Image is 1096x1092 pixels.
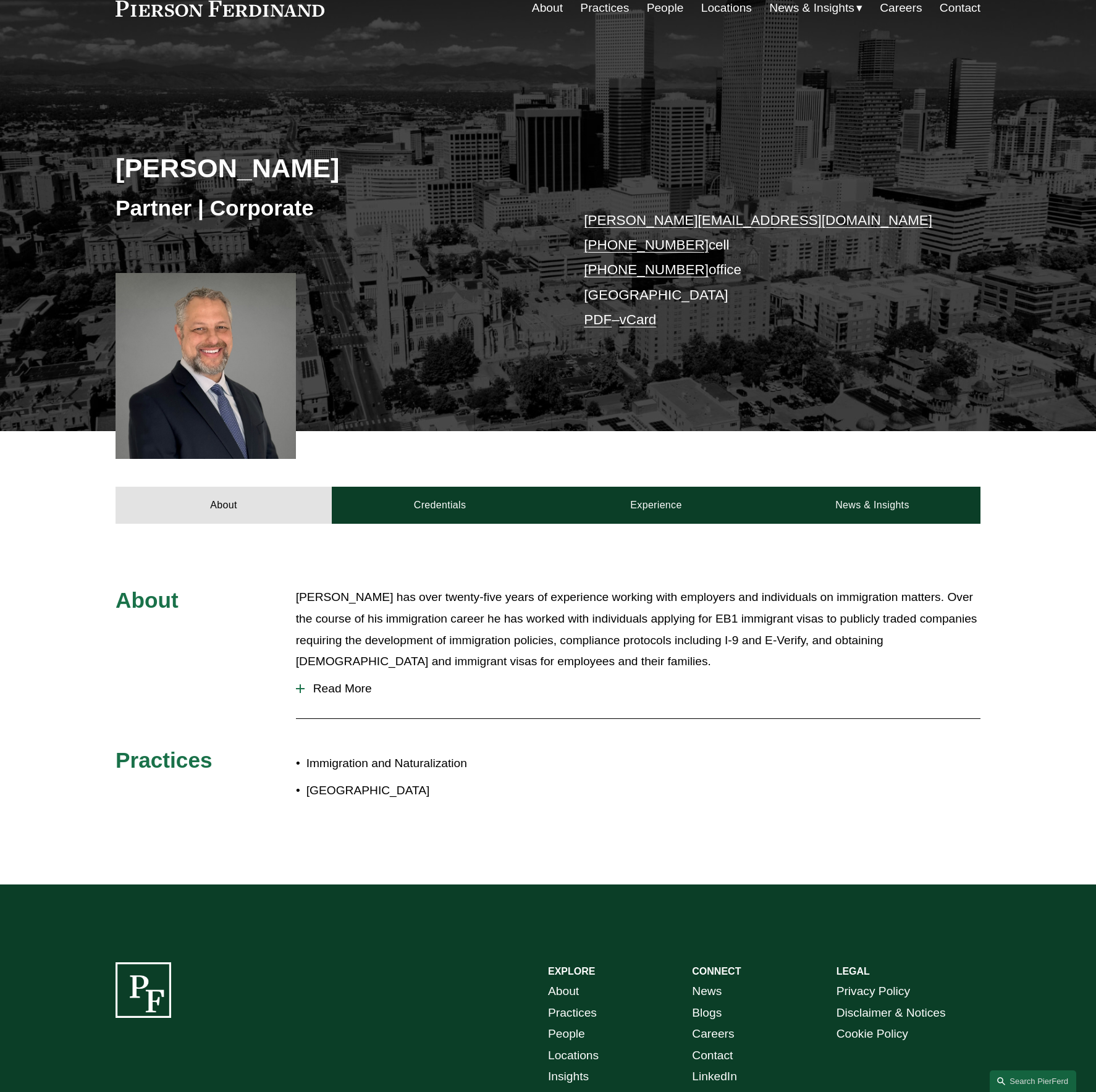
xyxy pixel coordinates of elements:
a: Search this site [990,1070,1076,1092]
a: LinkedIn [692,1066,737,1088]
a: Insights [548,1066,589,1088]
h2: [PERSON_NAME] [116,152,548,184]
a: Experience [548,487,764,524]
a: About [548,981,579,1002]
a: Privacy Policy [837,981,910,1002]
p: Immigration and Naturalization [306,753,548,775]
a: PDF [584,312,612,327]
p: [PERSON_NAME] has over twenty-five years of experience working with employers and individuals on ... [296,587,980,672]
a: Locations [548,1045,599,1067]
a: Practices [548,1002,597,1024]
strong: EXPLORE [548,966,595,976]
a: Disclaimer & Notices [837,1002,946,1024]
a: vCard [620,312,657,327]
a: Careers [692,1023,734,1045]
a: [PERSON_NAME][EMAIL_ADDRESS][DOMAIN_NAME] [584,212,932,228]
p: [GEOGRAPHIC_DATA] [306,780,548,802]
p: cell office [GEOGRAPHIC_DATA] – [584,208,944,333]
a: News & Insights [764,487,980,524]
a: Credentials [332,487,548,524]
a: [PHONE_NUMBER] [584,262,709,277]
span: Practices [116,748,213,772]
span: About [116,588,179,612]
a: News [692,981,722,1002]
a: [PHONE_NUMBER] [584,237,709,253]
a: People [548,1023,585,1045]
h3: Partner | Corporate [116,195,548,222]
span: Read More [305,682,980,695]
a: About [116,487,332,524]
strong: LEGAL [837,966,870,976]
a: Blogs [692,1002,722,1024]
strong: CONNECT [692,966,741,976]
button: Read More [296,673,980,705]
a: Contact [692,1045,733,1067]
a: Cookie Policy [837,1023,908,1045]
